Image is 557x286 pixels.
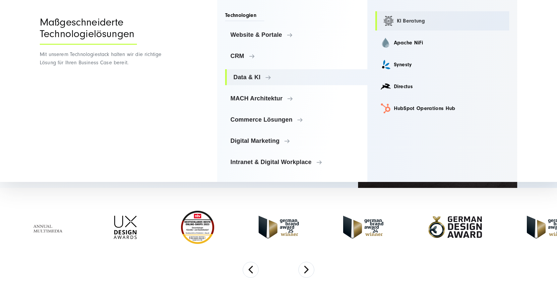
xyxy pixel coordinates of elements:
[375,99,510,118] a: HubSpot Operations Hub
[230,138,362,144] span: Digital Marketing
[225,27,367,43] a: Website & Portale
[225,48,367,64] a: CRM
[243,262,259,278] button: Previous
[225,12,264,21] span: Technologien
[230,31,362,38] span: Website & Portale
[298,262,314,278] button: Next
[114,216,137,239] img: UX-Design-Awards - fullservice digital agentur SUNZINET
[225,133,367,149] a: Digital Marketing
[375,33,510,52] a: Apache NiFi
[375,77,510,96] a: Directus
[259,216,299,239] img: German Brand Award winner 2025 - Full Service Digital Agentur SUNZINET
[181,211,214,244] img: Deutschlands beste Online Shops 2023 - boesner - Kunde - SUNZINET
[225,112,367,128] a: Commerce Lösungen
[230,159,362,165] span: Intranet & Digital Workplace
[225,154,367,170] a: Intranet & Digital Workplace
[29,216,69,239] img: Full Service Digitalagentur - Annual Multimedia Awards
[375,55,510,74] a: Synesty
[40,50,164,67] p: Mit unserem Technologiestack halten wir die richtige Lösung für Ihren Business Case bereit.
[40,17,137,45] div: Maßgeschneiderte Technologielösungen
[230,53,362,59] span: CRM
[230,116,362,123] span: Commerce Lösungen
[428,216,482,239] img: German-Design-Award - fullservice digital agentur SUNZINET
[375,11,510,30] a: KI Beratung
[343,216,383,239] img: German-Brand-Award - fullservice digital agentur SUNZINET
[225,69,367,85] a: Data & KI
[233,74,362,81] span: Data & KI
[230,95,362,102] span: MACH Architektur
[225,90,367,106] a: MACH Architektur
